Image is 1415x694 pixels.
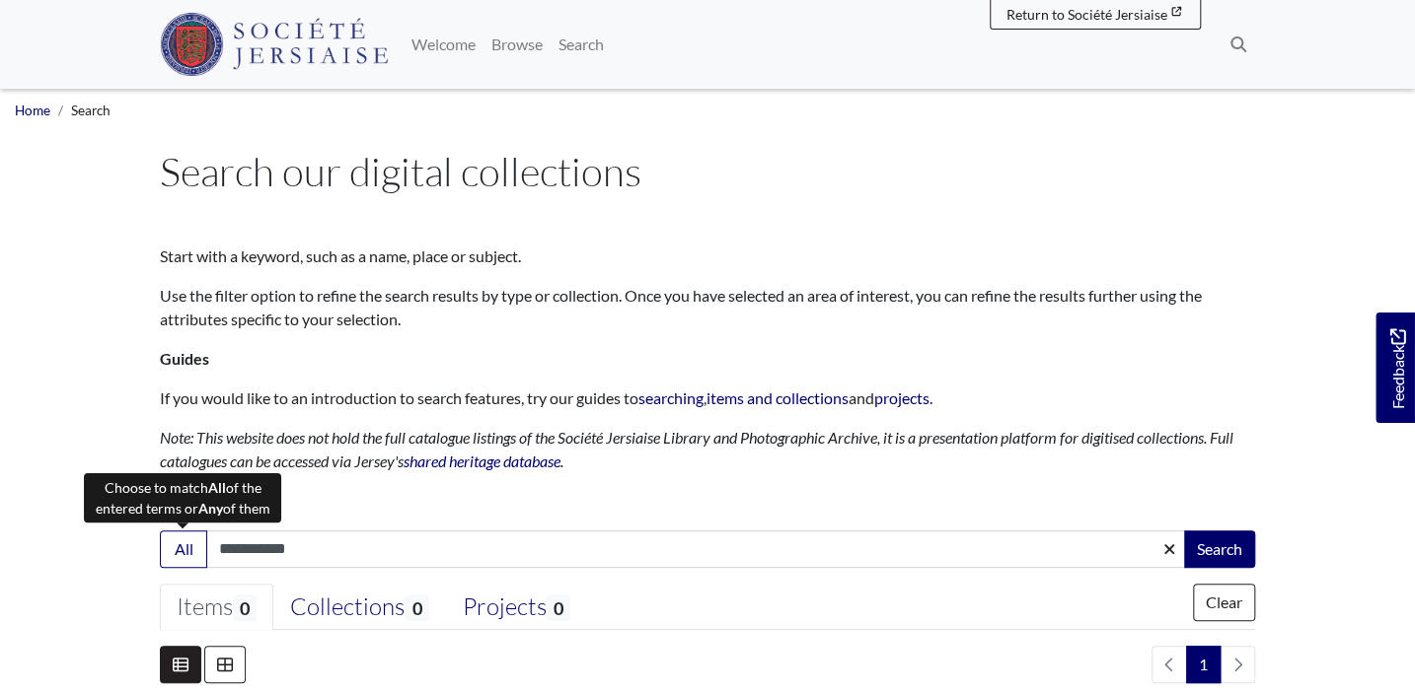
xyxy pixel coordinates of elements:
[160,530,207,568] button: All
[160,148,1255,195] h1: Search our digital collections
[707,388,849,407] a: items and collections
[638,388,704,407] a: searching
[71,103,111,118] span: Search
[160,349,209,368] strong: Guides
[874,388,930,407] a: projects
[1385,328,1409,408] span: Feedback
[404,451,560,470] a: shared heritage database
[84,473,281,522] div: Choose to match of the entered terms or of them
[160,244,1255,268] p: Start with a keyword, such as a name, place or subject.
[208,479,226,496] strong: All
[551,25,612,64] a: Search
[1186,646,1221,683] span: Goto page 1
[404,25,484,64] a: Welcome
[198,500,223,517] strong: Any
[1152,646,1187,683] li: Previous page
[233,594,257,621] span: 0
[1193,584,1255,621] button: Clear
[177,592,257,622] div: Items
[484,25,551,64] a: Browse
[160,8,388,81] a: Société Jersiaise logo
[160,386,1255,410] p: If you would like to an introduction to search features, try our guides to , and .
[15,103,50,118] a: Home
[160,13,388,76] img: Société Jersiaise
[1006,6,1167,23] span: Return to Société Jersiaise
[160,428,1233,470] em: Note: This website does not hold the full catalogue listings of the Société Jersiaise Library and...
[290,592,428,622] div: Collections
[463,592,570,622] div: Projects
[206,530,1186,568] input: Enter one or more search terms...
[547,594,570,621] span: 0
[1184,530,1255,568] button: Search
[1376,312,1415,423] a: Would you like to provide feedback?
[405,594,428,621] span: 0
[160,284,1255,331] p: Use the filter option to refine the search results by type or collection. Once you have selected ...
[1144,646,1255,683] nav: pagination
